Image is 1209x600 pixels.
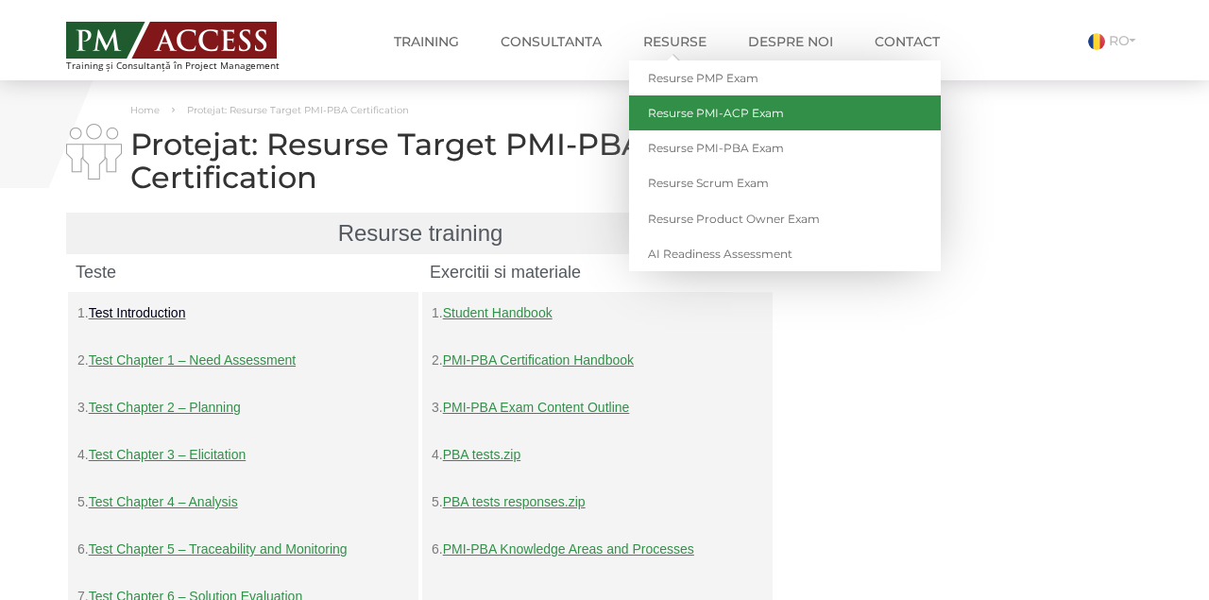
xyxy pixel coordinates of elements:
a: Student Handbook [443,305,553,320]
a: Test Chapter 3 – Elicitation [89,447,247,462]
h4: Teste [76,264,411,281]
p: 1. [77,301,409,325]
a: PMI-PBA Knowledge Areas and Processes [443,541,694,557]
p: 4. [432,443,763,467]
span: Training și Consultanță în Project Management [66,60,315,71]
a: PMI-PBA Exam Content Outline [443,400,630,415]
a: Resurse PMI-ACP Exam [629,95,941,130]
a: Resurse PMI-PBA Exam [629,130,941,165]
a: Resurse Scrum Exam [629,165,941,200]
p: 5. [432,490,763,514]
a: Test Introduction [89,305,186,320]
a: Test Chapter 4 – Analysis [89,494,238,509]
a: Test Chapter 5 – Traceability and Monitoring [89,541,348,557]
p: 5. [77,490,409,514]
a: Training [380,23,473,60]
a: Test Chapter 2 – Planning [89,400,241,415]
p: 4. [77,443,409,467]
a: Resurse [629,23,721,60]
img: PM ACCESS - Echipa traineri si consultanti certificati PMP: Narciss Popescu, Mihai Olaru, Monica ... [66,22,277,59]
a: Home [130,104,160,116]
p: 2. [432,349,763,372]
span: Protejat: Resurse Target PMI-PBA Certification [187,104,409,116]
h3: Resurse training [76,222,765,245]
img: Romana [1088,33,1105,50]
a: RO [1088,32,1143,49]
a: Resurse PMP Exam [629,60,941,95]
a: Contact [860,23,954,60]
h1: Protejat: Resurse Target PMI-PBA Certification [66,128,775,194]
a: AI Readiness Assessment [629,236,941,271]
p: 6. [77,538,409,561]
p: 3. [77,396,409,420]
h4: Exercitii si materiale [430,264,765,281]
a: PBA tests.zip [443,447,520,462]
a: Resurse Product Owner Exam [629,201,941,236]
p: 3. [432,396,763,420]
p: 6. [432,538,763,561]
img: i-02.png [66,124,122,180]
a: Despre noi [734,23,847,60]
p: 2. [77,349,409,372]
a: Consultanta [486,23,616,60]
p: 1. [432,301,763,325]
a: Test Chapter 1 – Need Assessment [89,352,296,368]
a: PMI-PBA Certification Handbook [443,352,634,368]
a: PBA tests responses.zip [443,494,586,509]
a: Training și Consultanță în Project Management [66,16,315,71]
